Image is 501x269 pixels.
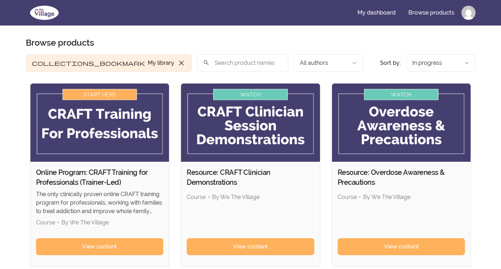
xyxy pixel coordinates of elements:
[197,54,288,72] input: Search product names
[338,167,465,187] h2: Resource: Overdose Awareness & Precautions
[403,4,460,21] a: Browse products
[233,242,268,251] span: View content
[461,6,476,20] img: Profile image for Assaf
[363,194,410,200] span: By We The Village
[352,4,401,21] a: My dashboard
[36,190,164,216] p: The only clinically proven online CRAFT training program for professionals, working with families...
[294,54,363,72] button: Filter by author
[187,167,314,187] h2: Resource: CRAFT Clinician Demonstrations
[338,194,357,200] span: Course
[36,238,164,255] a: View content
[62,219,109,226] span: By We The Village
[203,58,209,68] span: search
[384,242,419,251] span: View content
[26,4,63,21] img: We The Village logo
[82,242,117,251] span: View content
[352,4,476,21] nav: Main
[177,59,186,67] span: close
[36,167,164,187] h2: Online Program: CRAFT Training for Professionals (Trainer-Led)
[26,37,94,48] h2: Browse products
[57,219,59,226] span: •
[212,194,260,200] span: By We The Village
[406,54,476,72] button: Product sort options
[36,219,55,226] span: Course
[26,54,192,72] button: Filter by My library
[332,84,471,162] img: Product image for Resource: Overdose Awareness & Precautions
[380,59,401,66] span: Sort by:
[359,194,361,200] span: •
[187,238,314,255] a: View content
[208,194,210,200] span: •
[181,84,320,162] img: Product image for Resource: CRAFT Clinician Demonstrations
[32,59,145,67] span: collections_bookmark
[187,194,206,200] span: Course
[338,238,465,255] a: View content
[30,84,169,162] img: Product image for Online Program: CRAFT Training for Professionals (Trainer-Led)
